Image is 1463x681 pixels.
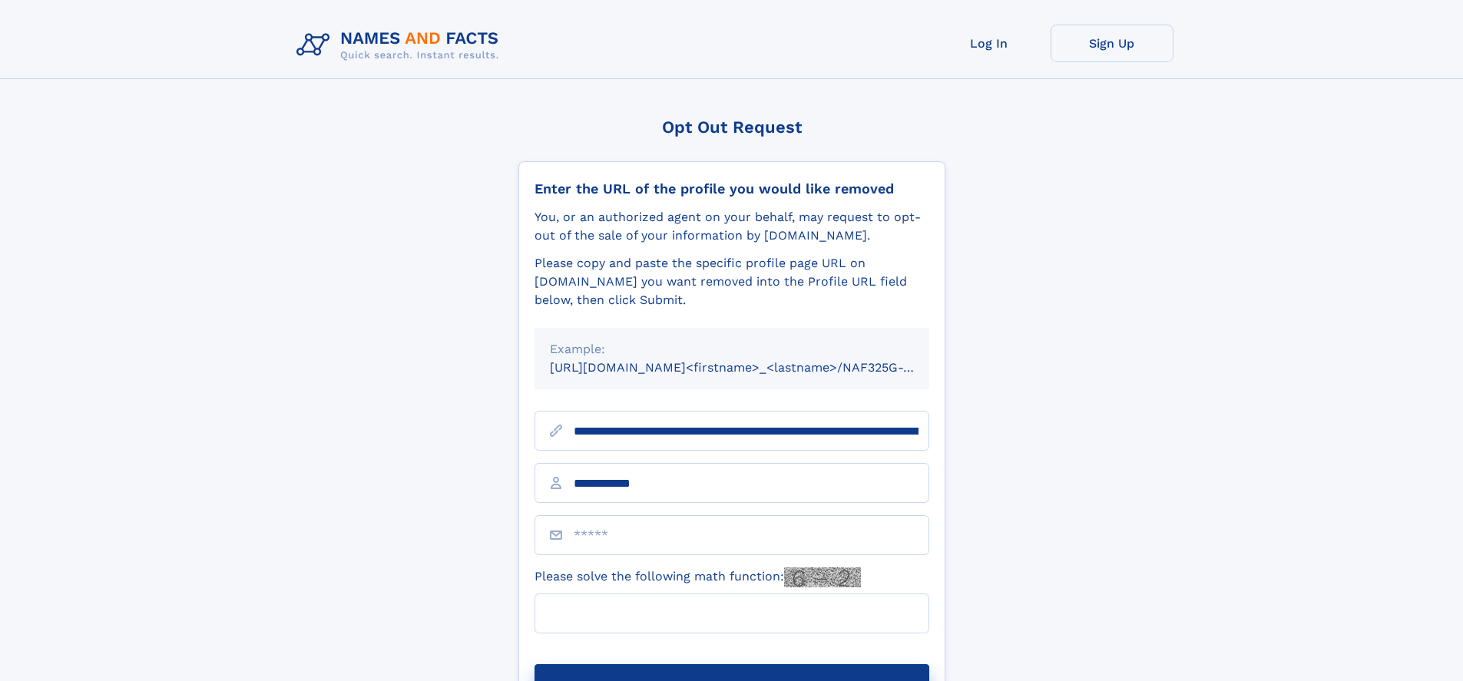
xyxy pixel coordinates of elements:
div: Please copy and paste the specific profile page URL on [DOMAIN_NAME] you want removed into the Pr... [535,254,929,309]
div: Enter the URL of the profile you would like removed [535,180,929,197]
div: You, or an authorized agent on your behalf, may request to opt-out of the sale of your informatio... [535,208,929,245]
a: Log In [928,25,1051,62]
div: Opt Out Request [518,117,945,137]
small: [URL][DOMAIN_NAME]<firstname>_<lastname>/NAF325G-xxxxxxxx [550,360,958,375]
label: Please solve the following math function: [535,567,861,587]
div: Example: [550,340,914,359]
a: Sign Up [1051,25,1173,62]
img: Logo Names and Facts [290,25,511,66]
